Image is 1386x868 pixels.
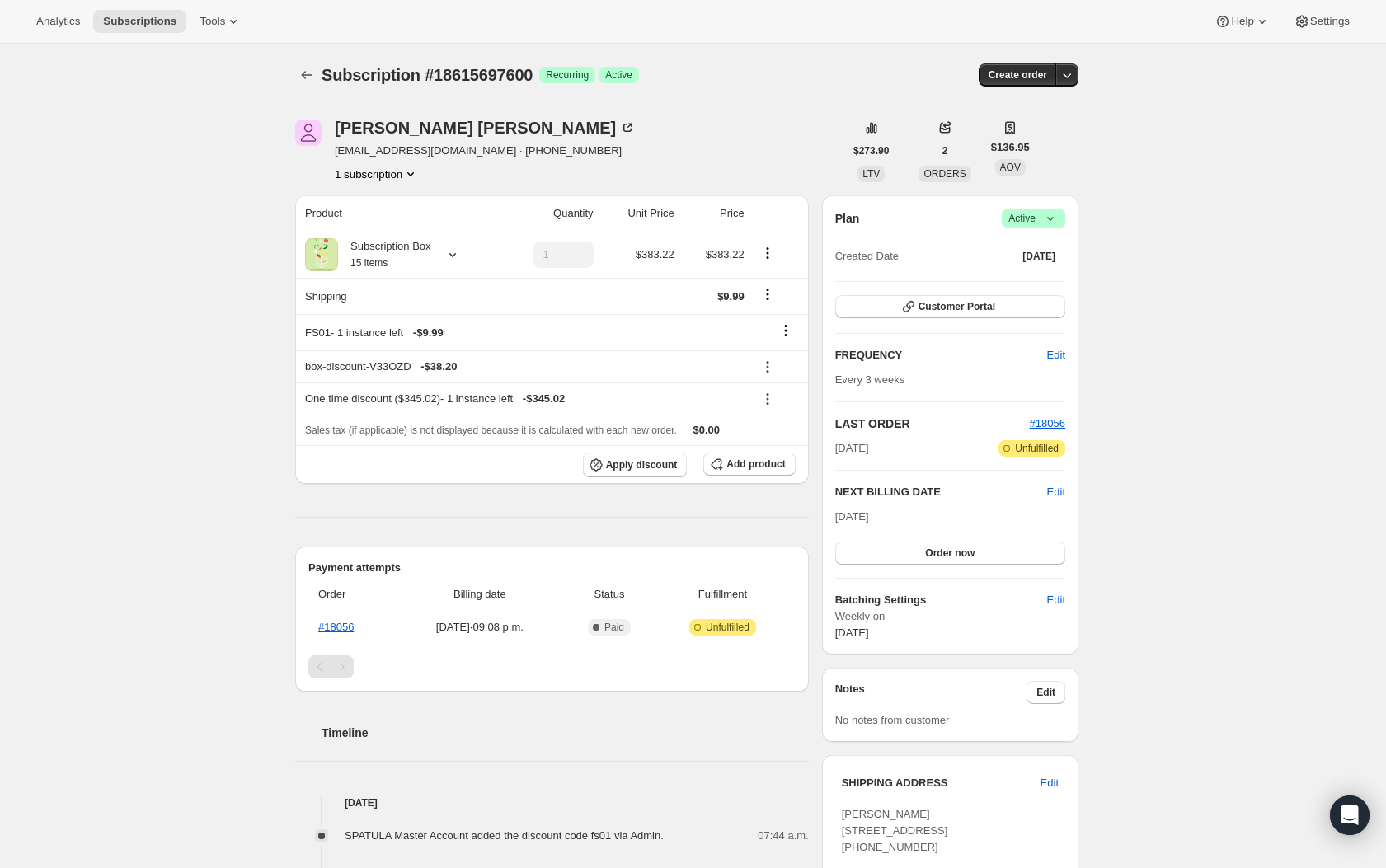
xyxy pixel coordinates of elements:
button: 2 [933,139,958,162]
span: Unfulfilled [706,621,749,634]
th: Unit Price [599,195,679,232]
span: Billing date [401,586,559,603]
h2: Timeline [322,725,809,741]
span: $273.90 [853,144,889,157]
span: Status [569,586,651,603]
h6: Batching Settings [835,592,1047,608]
h3: Notes [835,681,1027,704]
button: Order now [835,542,1065,565]
span: LTV [862,168,880,180]
span: 2 [942,144,948,157]
div: FS01 - 1 instance left [305,325,745,341]
span: Add product [726,457,785,471]
span: Unfulfilled [1015,442,1059,455]
span: Analytics [36,15,80,28]
button: Edit [1047,484,1065,500]
span: Subscriptions [103,15,176,28]
button: Customer Portal [835,295,1065,318]
button: #18056 [1030,415,1065,432]
button: Product actions [754,244,781,262]
button: Help [1205,10,1280,33]
span: Tools [200,15,225,28]
span: $0.00 [693,424,721,436]
h2: Plan [835,210,860,227]
button: Subscriptions [93,10,186,33]
button: Edit [1031,770,1069,796]
h2: NEXT BILLING DATE [835,484,1047,500]
span: Edit [1047,347,1065,364]
button: Edit [1037,587,1075,613]
div: One time discount ($345.02) - 1 instance left [305,391,745,407]
a: #18056 [318,621,354,633]
th: Price [679,195,749,232]
th: Order [308,576,396,612]
span: Edit [1036,686,1055,699]
h2: FREQUENCY [835,347,1047,364]
th: Quantity [497,195,598,232]
span: Active [605,68,632,82]
span: 07:44 a.m. [758,828,808,844]
button: Add product [703,453,795,476]
span: Settings [1310,15,1350,28]
th: Product [295,195,497,232]
span: Created Date [835,248,899,265]
span: - $9.99 [413,325,444,341]
button: Edit [1037,342,1075,368]
button: Create order [979,63,1057,87]
span: Fulfillment [660,586,785,603]
span: Create order [989,68,1047,82]
span: Order now [925,547,975,560]
span: Edit [1047,592,1065,608]
h4: [DATE] [295,795,809,811]
nav: Pagination [308,655,796,678]
span: Adam Johnson [295,120,322,146]
h2: LAST ORDER [835,415,1030,432]
span: Apply discount [606,458,678,472]
span: $9.99 [717,290,745,303]
th: Shipping [295,278,497,314]
h3: SHIPPING ADDRESS [842,775,1041,791]
span: Edit [1041,775,1059,791]
span: Subscription #18615697600 [322,66,533,84]
span: [DATE] [835,626,869,639]
span: $383.22 [706,248,745,260]
small: 15 items [350,257,388,269]
span: [PERSON_NAME] [STREET_ADDRESS] [PHONE_NUMBER] [842,808,948,853]
button: [DATE] [1012,245,1065,268]
a: #18056 [1030,417,1065,429]
span: - $345.02 [523,391,565,407]
span: ORDERS [923,168,966,180]
span: $136.95 [991,139,1030,156]
h2: Payment attempts [308,560,796,576]
span: Weekly on [835,608,1065,625]
span: SPATULA Master Account added the discount code fs01 via Admin. [345,829,664,842]
div: Subscription Box [338,238,431,271]
div: box-discount-V33OZD [305,359,745,375]
span: Paid [604,621,624,634]
span: AOV [1000,162,1021,173]
button: Tools [190,10,251,33]
button: Analytics [26,10,90,33]
span: Sales tax (if applicable) is not displayed because it is calculated with each new order. [305,425,677,436]
button: Product actions [335,166,419,182]
div: Open Intercom Messenger [1330,795,1370,835]
span: - $38.20 [420,359,457,375]
span: Help [1231,15,1253,28]
span: [DATE] [835,510,869,523]
span: Active [1008,210,1059,227]
span: [DATE] [835,440,869,457]
span: No notes from customer [835,714,950,726]
button: Apply discount [583,453,688,477]
span: Recurring [546,68,589,82]
span: [DATE] [1022,250,1055,263]
div: [PERSON_NAME] [PERSON_NAME] [335,120,636,136]
span: [EMAIL_ADDRESS][DOMAIN_NAME] · [PHONE_NUMBER] [335,143,636,159]
button: Shipping actions [754,285,781,303]
button: Settings [1284,10,1360,33]
button: Subscriptions [295,63,318,87]
span: [DATE] · 09:08 p.m. [401,619,559,636]
img: product img [305,238,338,271]
button: Edit [1027,681,1065,704]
